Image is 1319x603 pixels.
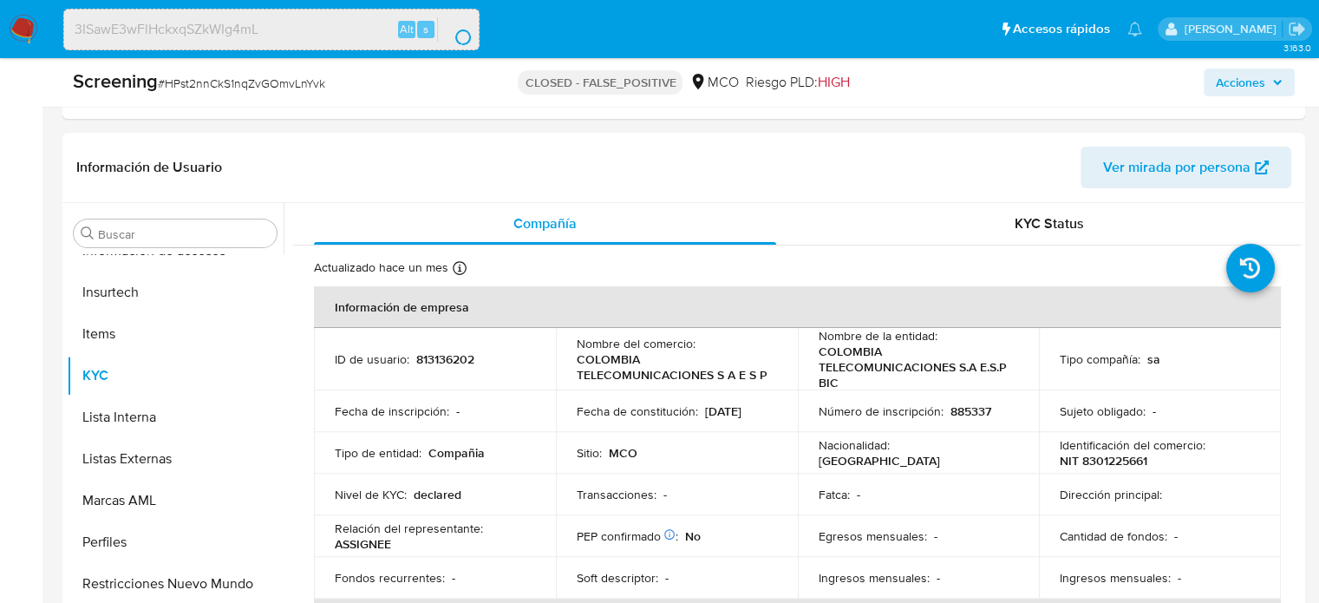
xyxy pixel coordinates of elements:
p: - [1174,528,1178,544]
span: HIGH [817,72,849,92]
button: Marcas AML [67,480,284,521]
p: - [934,528,937,544]
p: - [857,487,860,502]
span: Acciones [1216,69,1265,96]
p: ASSIGNEE [335,536,391,552]
p: Nombre del comercio : [577,336,695,351]
span: Accesos rápidos [1013,20,1110,38]
p: 813136202 [416,351,474,367]
button: Buscar [81,226,95,240]
p: Fecha de inscripción : [335,403,449,419]
button: search-icon [437,17,473,42]
p: Soft descriptor : [577,570,658,586]
p: [DATE] [705,403,741,419]
button: Listas Externas [67,438,284,480]
p: 885337 [950,403,991,419]
span: s [423,21,428,37]
p: Dirección principal : [1060,487,1162,502]
p: - [663,487,667,502]
button: Insurtech [67,272,284,313]
p: ID de usuario : [335,351,409,367]
span: Alt [400,21,414,37]
button: Items [67,313,284,355]
p: COLOMBIA TELECOMUNICACIONES S.A E.S.P BIC [819,344,1012,390]
p: Identificación del comercio : [1060,437,1205,453]
p: Actualizado hace un mes [314,259,448,276]
p: Fecha de constitución : [577,403,698,419]
span: # HPst2nnCkS1nqZvGOmvLnYvk [158,75,325,92]
p: - [1178,570,1181,586]
span: KYC Status [1015,213,1084,233]
p: Fondos recurrentes : [335,570,445,586]
p: Número de inscripción : [819,403,944,419]
p: Ingresos mensuales : [819,570,930,586]
p: Nombre de la entidad : [819,328,937,344]
p: Nacionalidad : [819,437,890,453]
div: MCO [689,73,738,92]
p: - [456,403,460,419]
p: Transacciones : [577,487,656,502]
h1: Información de Usuario [76,159,222,176]
p: - [1152,403,1156,419]
button: Acciones [1204,69,1295,96]
p: MCO [609,445,637,461]
p: No [685,528,701,544]
p: - [452,570,455,586]
p: - [937,570,940,586]
p: - [665,570,669,586]
th: Información de empresa [314,286,1281,328]
p: Sitio : [577,445,602,461]
input: Buscar usuario o caso... [64,18,479,41]
p: sa [1147,351,1160,367]
p: Tipo compañía : [1060,351,1140,367]
button: KYC [67,355,284,397]
a: Salir [1288,20,1306,38]
p: Relación del representante : [335,521,483,536]
span: Compañía [513,213,577,233]
b: Screening [73,67,158,95]
p: CLOSED - FALSE_POSITIVE [518,70,682,95]
p: COLOMBIA TELECOMUNICACIONES S A E S P [577,351,770,383]
span: 3.163.0 [1283,41,1310,55]
p: PEP confirmado : [577,528,678,544]
p: Nivel de KYC : [335,487,407,502]
p: Tipo de entidad : [335,445,421,461]
input: Buscar [98,226,270,242]
button: Perfiles [67,521,284,563]
p: Fatca : [819,487,850,502]
span: Riesgo PLD: [745,73,849,92]
a: Notificaciones [1127,22,1142,36]
span: Ver mirada por persona [1103,147,1250,188]
p: Sujeto obligado : [1060,403,1146,419]
p: ailen.kot@mercadolibre.com [1184,21,1282,37]
p: Compañia [428,445,485,461]
button: Lista Interna [67,397,284,438]
button: Ver mirada por persona [1081,147,1291,188]
p: Egresos mensuales : [819,528,927,544]
p: Cantidad de fondos : [1060,528,1167,544]
p: Ingresos mensuales : [1060,570,1171,586]
p: declared [414,487,461,502]
p: NIT 8301225661 [1060,453,1147,469]
p: [GEOGRAPHIC_DATA] [819,453,940,469]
